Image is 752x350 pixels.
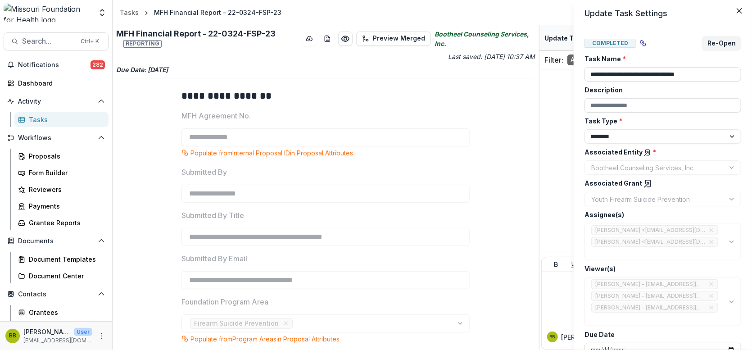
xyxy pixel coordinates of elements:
label: Task Type [584,116,736,126]
label: Associated Grant [584,178,736,188]
button: Re-Open [702,36,741,50]
label: Description [584,85,736,95]
button: Close [732,4,747,18]
label: Task Name [584,54,736,64]
label: Associated Entity [584,147,736,157]
label: Viewer(s) [584,264,736,273]
button: View dependent tasks [636,36,650,50]
label: Due Date [584,330,736,339]
label: Assignee(s) [584,210,736,219]
span: Completed [584,39,636,48]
